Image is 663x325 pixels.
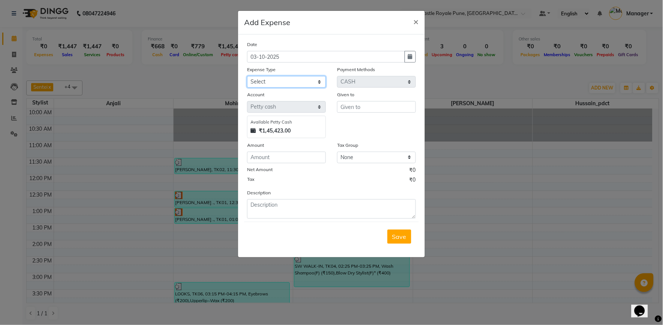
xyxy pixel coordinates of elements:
[409,176,416,186] span: ₹0
[247,176,254,183] label: Tax
[259,127,291,135] strong: ₹1,45,423.00
[247,91,264,98] label: Account
[247,152,326,163] input: Amount
[247,41,257,48] label: Date
[414,16,419,27] span: ×
[247,66,276,73] label: Expense Type
[244,17,290,28] h5: Add Expense
[337,142,358,149] label: Tax Group
[409,166,416,176] span: ₹0
[392,233,406,240] span: Save
[247,189,271,196] label: Description
[387,230,411,244] button: Save
[337,91,354,98] label: Given to
[247,166,273,173] label: Net Amount
[631,295,655,318] iframe: chat widget
[250,119,322,125] div: Available Petty Cash
[337,101,416,113] input: Given to
[337,66,375,73] label: Payment Methods
[408,11,425,32] button: Close
[247,142,264,149] label: Amount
